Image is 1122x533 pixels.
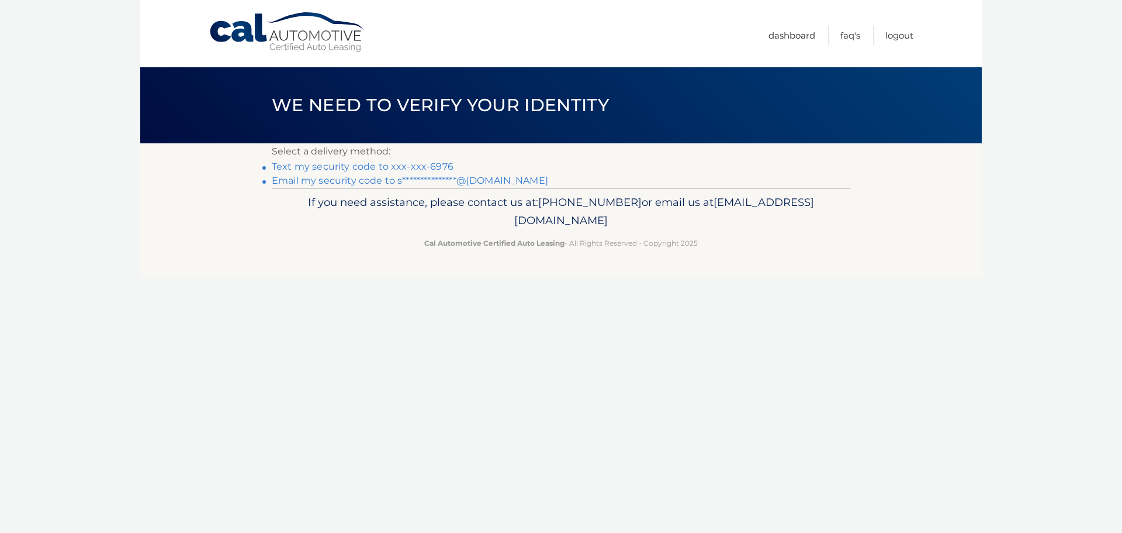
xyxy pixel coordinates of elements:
span: We need to verify your identity [272,94,609,116]
p: If you need assistance, please contact us at: or email us at [279,193,843,231]
strong: Cal Automotive Certified Auto Leasing [424,239,565,247]
a: FAQ's [840,26,860,45]
p: - All Rights Reserved - Copyright 2025 [279,237,843,249]
span: [PHONE_NUMBER] [538,195,642,209]
a: Text my security code to xxx-xxx-6976 [272,161,453,172]
a: Dashboard [768,26,815,45]
a: Cal Automotive [209,12,366,53]
a: Logout [885,26,913,45]
p: Select a delivery method: [272,143,850,160]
